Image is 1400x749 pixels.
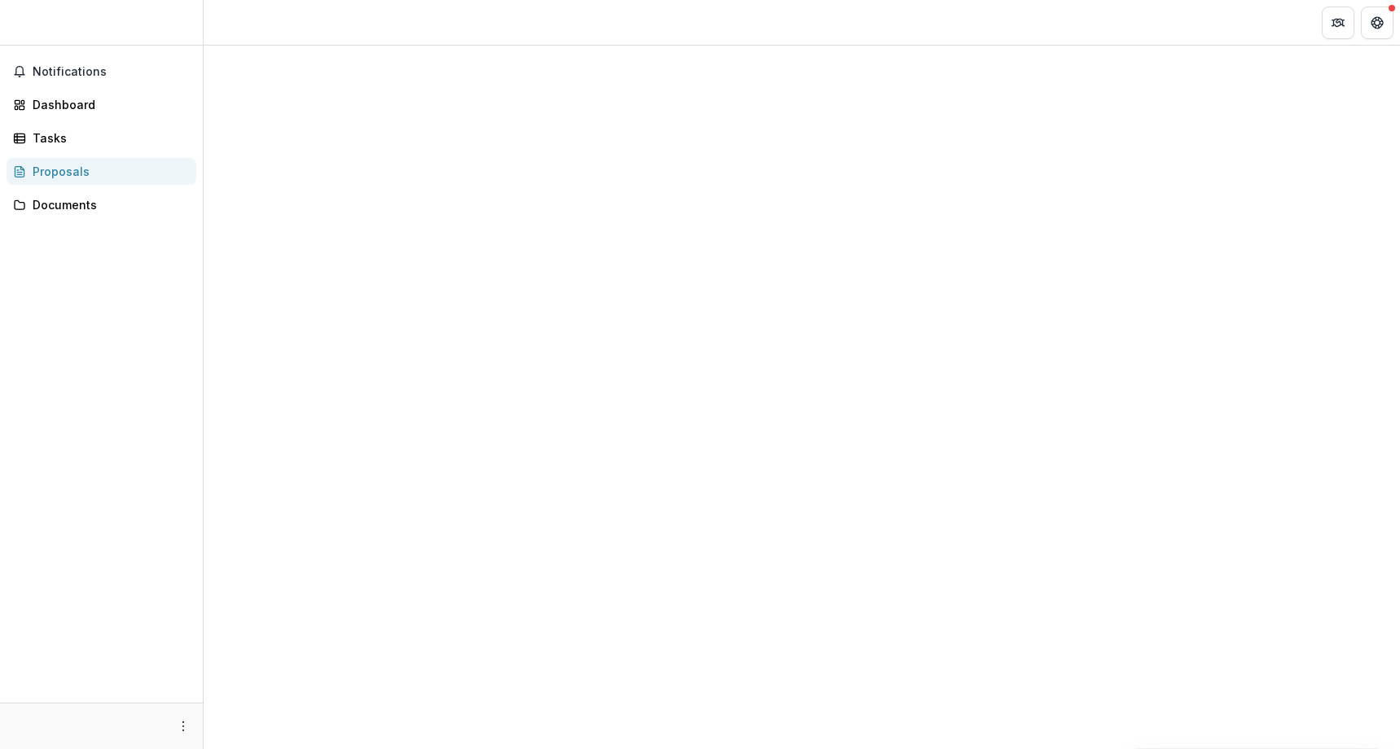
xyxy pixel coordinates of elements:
[7,59,196,85] button: Notifications
[7,158,196,185] a: Proposals
[7,91,196,118] a: Dashboard
[33,196,183,213] div: Documents
[1361,7,1393,39] button: Get Help
[173,716,193,736] button: More
[7,191,196,218] a: Documents
[1322,7,1354,39] button: Partners
[33,129,183,147] div: Tasks
[33,163,183,180] div: Proposals
[33,96,183,113] div: Dashboard
[33,65,190,79] span: Notifications
[7,125,196,151] a: Tasks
